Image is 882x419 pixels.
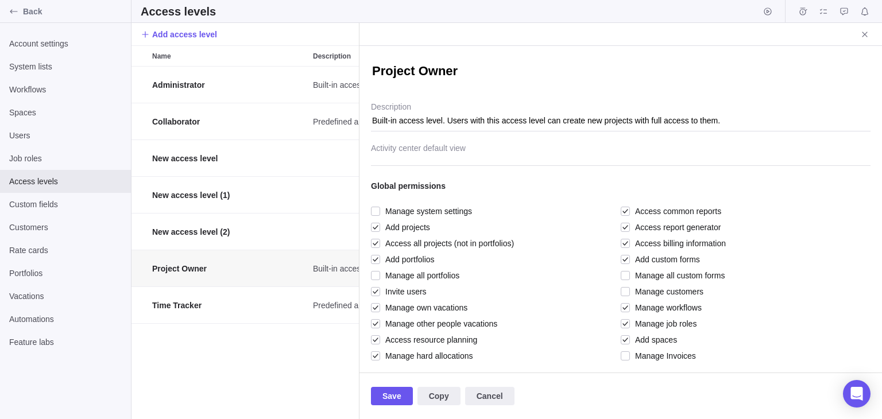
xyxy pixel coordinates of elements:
span: Manage all portfolios [380,267,459,284]
span: Manage workflows [630,300,702,316]
span: Name [152,51,171,62]
div: Manage Invoices [621,348,865,364]
span: Built-in access level. Users with this access level have full access to all projects and system s... [313,79,653,91]
span: Access all projects (not in portfolios) [380,235,514,251]
span: Time logs [795,3,811,20]
div: Add spaces [621,332,865,348]
span: Manage customers [630,284,703,300]
a: My assignments [815,9,831,18]
span: Administrator [152,79,205,91]
span: Add spaces [630,332,677,348]
span: Add access level [141,26,217,42]
div: New access level (1) [148,177,308,213]
div: Name [148,46,308,66]
span: Access resource planning [380,332,477,348]
div: Predefined access level. Users with this access level can access/view own activities and edit own... [308,287,653,323]
span: New access level (2) [152,226,230,238]
span: Save [382,389,401,403]
span: Automations [9,313,122,325]
div: Name [148,214,308,250]
div: Access resource planning [371,332,615,348]
span: Users [9,130,122,141]
div: Time Tracker [148,287,308,323]
a: Approval requests [836,9,852,18]
span: Manage system settings [380,203,472,219]
span: Manage job roles [630,316,697,332]
span: Customers [9,222,122,233]
div: Manage system settings [371,203,615,219]
span: Account settings [9,38,122,49]
span: Save [371,387,413,405]
span: Custom fields [9,199,122,210]
span: Manage Invoices [630,348,696,364]
span: Invite users [380,284,427,300]
div: Invite users [371,284,615,300]
div: Description [308,250,653,287]
span: Spaces [9,107,122,118]
span: Time Tracker [152,300,202,311]
div: Add projects [371,219,615,235]
div: Name [148,177,308,214]
span: Add portfolios [380,251,435,267]
span: New access level (1) [152,189,230,201]
span: Manage hard allocations [380,348,473,364]
div: Manage hard allocations [371,348,615,364]
a: Notifications [857,9,873,18]
span: Add access level [152,29,217,40]
span: Manage other people vacations [380,316,497,332]
span: Start timer [760,3,776,20]
div: Name [148,287,308,324]
div: Manage all portfolios [371,267,615,284]
div: Open Intercom Messenger [843,380,871,408]
div: Description [308,140,653,177]
span: Rate cards [9,245,122,256]
div: Manage all custom forms [621,267,865,284]
span: My assignments [815,3,831,20]
div: Built-in access level. Users with this access level can create new projects with full access to t... [308,250,653,286]
div: Manage own vacations [371,300,615,316]
span: Cancel [465,387,514,405]
div: Description [308,287,653,324]
span: Access billing information [630,235,726,251]
div: Description [308,214,653,250]
div: grid [131,67,359,419]
span: Cancel [477,389,503,403]
div: Name [148,67,308,103]
span: Job roles [9,153,122,164]
textarea: Description [371,102,871,131]
span: Copy [417,387,461,405]
div: Name [148,140,308,177]
div: Add portfolios [371,251,615,267]
span: Project Owner [152,263,207,274]
span: Built-in access level. Users with this access level can create new projects with full access to t... [313,263,653,274]
div: Predefined access level. Users with this access level can create new activities and edit own assi... [308,103,653,139]
span: Notifications [857,3,873,20]
div: Administrator [148,67,308,103]
div: Description [308,67,653,103]
span: System lists [9,61,122,72]
span: Manage own vacations [380,300,467,316]
div: Collaborator [148,103,308,139]
div: Access report generator [621,219,865,235]
div: New access level (2) [148,214,308,250]
div: Project Owner [148,250,308,286]
span: Portfolios [9,267,122,279]
div: Access billing information [621,235,865,251]
span: Access levels [9,176,122,187]
div: Name [148,250,308,287]
span: Description [313,51,351,62]
span: Feature labs [9,336,122,348]
span: Access common reports [630,203,721,219]
div: Description [308,103,653,140]
div: Access all projects (not in portfolios) [371,235,615,251]
span: Manage all custom forms [630,267,725,284]
div: New access level [148,140,308,176]
span: Close [857,26,873,42]
span: New access level [152,153,218,164]
div: Built-in access level. Users with this access level have full access to all projects and system s... [308,67,653,103]
span: Collaborator [152,116,200,127]
span: Approval requests [836,3,852,20]
span: Workflows [9,84,122,95]
div: Access common reports [621,203,865,219]
span: Back [23,6,126,17]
